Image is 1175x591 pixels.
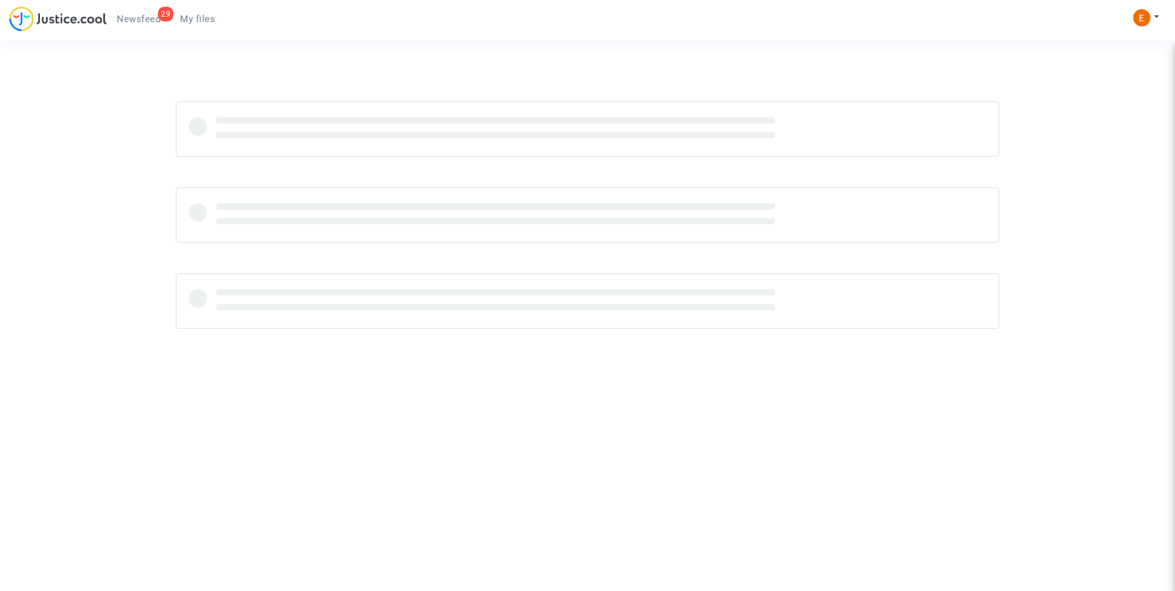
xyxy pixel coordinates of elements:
[9,6,107,31] img: jc-logo.svg
[117,14,160,25] span: Newsfeed
[180,14,215,25] span: My files
[107,10,170,28] a: 29Newsfeed
[1133,9,1150,26] img: ACg8ocIeiFvHKe4dA5oeRFd_CiCnuxWUEc1A2wYhRJE3TTWt=s96-c
[170,10,225,28] a: My files
[158,7,173,22] div: 29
